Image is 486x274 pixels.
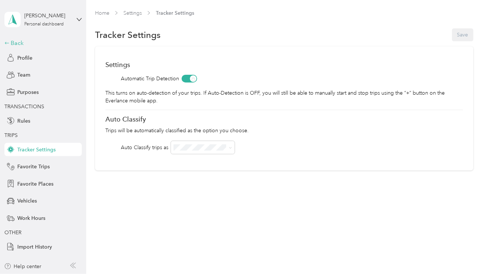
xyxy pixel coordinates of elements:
[121,75,179,82] span: Automatic Trip Detection
[121,144,168,151] div: Auto Classify trips as
[156,9,194,17] span: Tracker Settings
[17,88,39,96] span: Purposes
[4,263,42,270] button: Help center
[24,22,64,27] div: Personal dashboard
[4,229,21,236] span: OTHER
[17,243,52,251] span: Import History
[17,146,56,154] span: Tracker Settings
[105,89,463,105] p: This turns on auto-detection of your trips. If Auto-Detection is OFF, you will still be able to m...
[24,12,70,20] div: [PERSON_NAME]
[4,103,44,110] span: TRANSACTIONS
[4,132,18,138] span: TRIPS
[17,71,30,79] span: Team
[17,214,45,222] span: Work Hours
[17,117,30,125] span: Rules
[17,54,32,62] span: Profile
[105,127,463,134] p: Trips will be automatically classified as the option you choose.
[95,10,109,16] a: Home
[123,10,142,16] a: Settings
[17,197,37,205] span: Vehicles
[105,61,463,68] div: Settings
[105,115,463,123] div: Auto Classify
[445,233,486,274] iframe: Everlance-gr Chat Button Frame
[95,31,161,39] h1: Tracker Settings
[17,163,50,171] span: Favorite Trips
[4,39,78,48] div: Back
[17,180,53,188] span: Favorite Places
